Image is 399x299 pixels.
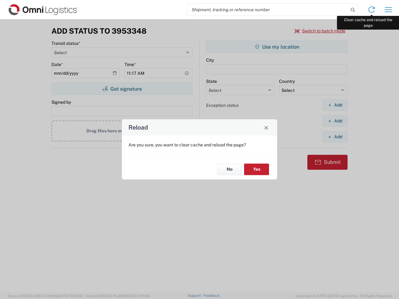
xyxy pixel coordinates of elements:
button: No [217,164,242,175]
input: Shipment, tracking or reference number [187,4,349,16]
button: Close [262,123,271,132]
h4: Reload [128,123,148,132]
button: Yes [244,164,269,175]
p: Are you sure, you want to clear cache and reload the page? [128,142,271,148]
